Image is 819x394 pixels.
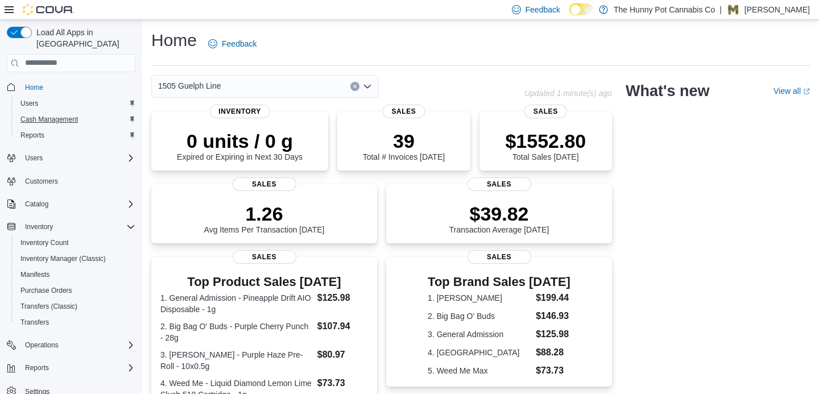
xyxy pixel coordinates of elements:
[468,177,531,191] span: Sales
[160,349,313,372] dt: 3. [PERSON_NAME] - Purple Haze Pre-Roll - 10x0.5g
[177,130,303,152] p: 0 units / 0 g
[11,96,140,111] button: Users
[317,291,368,305] dd: $125.98
[505,130,586,152] p: $1552.80
[20,151,135,165] span: Users
[16,97,135,110] span: Users
[536,364,570,378] dd: $73.73
[20,254,106,263] span: Inventory Manager (Classic)
[524,105,567,118] span: Sales
[20,220,57,234] button: Inventory
[468,250,531,264] span: Sales
[536,309,570,323] dd: $146.93
[160,292,313,315] dt: 1. General Admission - Pineapple Drift AIO Disposable - 1g
[20,338,135,352] span: Operations
[25,154,43,163] span: Users
[16,316,135,329] span: Transfers
[25,363,49,372] span: Reports
[428,347,531,358] dt: 4. [GEOGRAPHIC_DATA]
[20,338,63,352] button: Operations
[160,321,313,343] dt: 2. Big Bag O' Buds - Purple Cherry Punch - 28g
[204,202,325,225] p: 1.26
[2,173,140,189] button: Customers
[16,236,73,250] a: Inventory Count
[16,236,135,250] span: Inventory Count
[204,202,325,234] div: Avg Items Per Transaction [DATE]
[428,310,531,322] dt: 2. Big Bag O' Buds
[20,220,135,234] span: Inventory
[449,202,549,225] p: $39.82
[317,348,368,362] dd: $80.97
[20,361,135,375] span: Reports
[536,346,570,359] dd: $88.28
[20,80,135,94] span: Home
[626,82,709,100] h2: What's new
[233,177,296,191] span: Sales
[16,268,135,281] span: Manifests
[204,32,261,55] a: Feedback
[16,97,43,110] a: Users
[524,89,612,98] p: Updated 1 minute(s) ago
[536,327,570,341] dd: $125.98
[20,151,47,165] button: Users
[20,174,135,188] span: Customers
[363,130,445,152] p: 39
[350,82,359,91] button: Clear input
[11,314,140,330] button: Transfers
[526,4,560,15] span: Feedback
[20,81,48,94] a: Home
[726,3,740,16] div: Mike Calouro
[2,360,140,376] button: Reports
[614,3,715,16] p: The Hunny Pot Cannabis Co
[428,275,570,289] h3: Top Brand Sales [DATE]
[2,196,140,212] button: Catalog
[449,202,549,234] div: Transaction Average [DATE]
[233,250,296,264] span: Sales
[20,286,72,295] span: Purchase Orders
[209,105,270,118] span: Inventory
[744,3,810,16] p: [PERSON_NAME]
[569,3,593,15] input: Dark Mode
[773,86,810,96] a: View allExternal link
[16,268,54,281] a: Manifests
[382,105,425,118] span: Sales
[20,197,53,211] button: Catalog
[20,302,77,311] span: Transfers (Classic)
[11,283,140,298] button: Purchase Orders
[2,219,140,235] button: Inventory
[505,130,586,161] div: Total Sales [DATE]
[25,341,59,350] span: Operations
[11,251,140,267] button: Inventory Manager (Classic)
[803,88,810,95] svg: External link
[16,128,135,142] span: Reports
[428,329,531,340] dt: 3. General Admission
[16,113,82,126] a: Cash Management
[428,292,531,304] dt: 1. [PERSON_NAME]
[20,238,69,247] span: Inventory Count
[20,197,135,211] span: Catalog
[20,318,49,327] span: Transfers
[16,113,135,126] span: Cash Management
[2,79,140,96] button: Home
[32,27,135,49] span: Load All Apps in [GEOGRAPHIC_DATA]
[23,4,74,15] img: Cova
[20,175,63,188] a: Customers
[20,115,78,124] span: Cash Management
[16,300,135,313] span: Transfers (Classic)
[151,29,197,52] h1: Home
[16,316,53,329] a: Transfers
[25,222,53,231] span: Inventory
[11,267,140,283] button: Manifests
[20,361,53,375] button: Reports
[25,83,43,92] span: Home
[177,130,303,161] div: Expired or Expiring in Next 30 Days
[20,270,49,279] span: Manifests
[16,300,82,313] a: Transfers (Classic)
[25,177,58,186] span: Customers
[16,252,110,266] a: Inventory Manager (Classic)
[160,275,368,289] h3: Top Product Sales [DATE]
[2,337,140,353] button: Operations
[20,99,38,108] span: Users
[428,365,531,376] dt: 5. Weed Me Max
